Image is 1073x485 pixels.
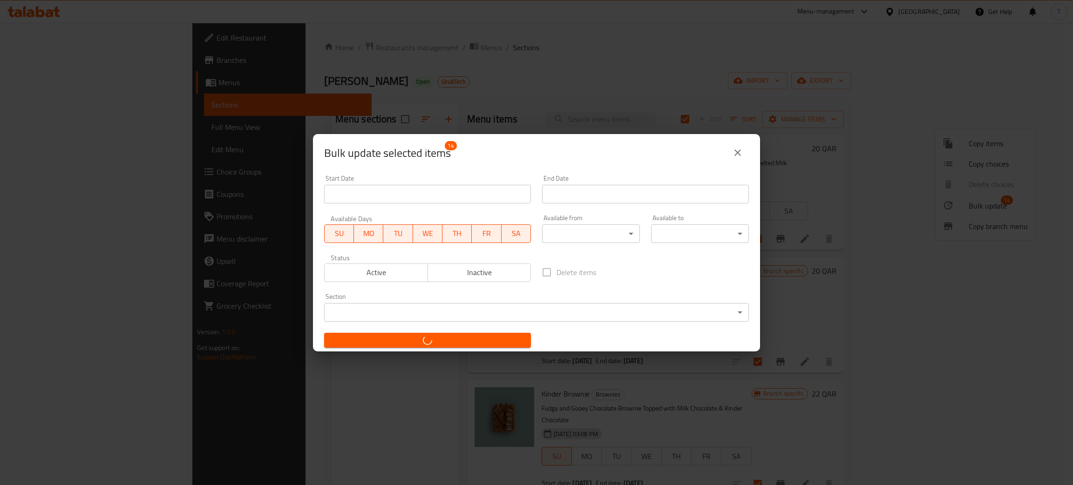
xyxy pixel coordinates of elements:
div: ​ [542,224,640,243]
span: 14 [445,141,457,150]
button: MO [354,224,383,243]
button: Inactive [428,263,531,282]
span: SA [505,227,527,240]
span: Selected items count [324,146,451,161]
div: ​ [324,303,749,322]
span: Inactive [432,266,528,279]
button: SU [324,224,354,243]
button: SA [502,224,531,243]
span: Active [328,266,424,279]
button: TH [442,224,472,243]
span: FR [475,227,497,240]
span: SU [328,227,350,240]
button: close [727,141,749,164]
button: WE [413,224,442,243]
span: WE [417,227,439,240]
span: MO [358,227,380,240]
span: Delete items [557,267,596,278]
span: TU [387,227,409,240]
button: TU [383,224,413,243]
button: FR [472,224,501,243]
span: TH [446,227,468,240]
div: ​ [651,224,749,243]
button: Active [324,263,428,282]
